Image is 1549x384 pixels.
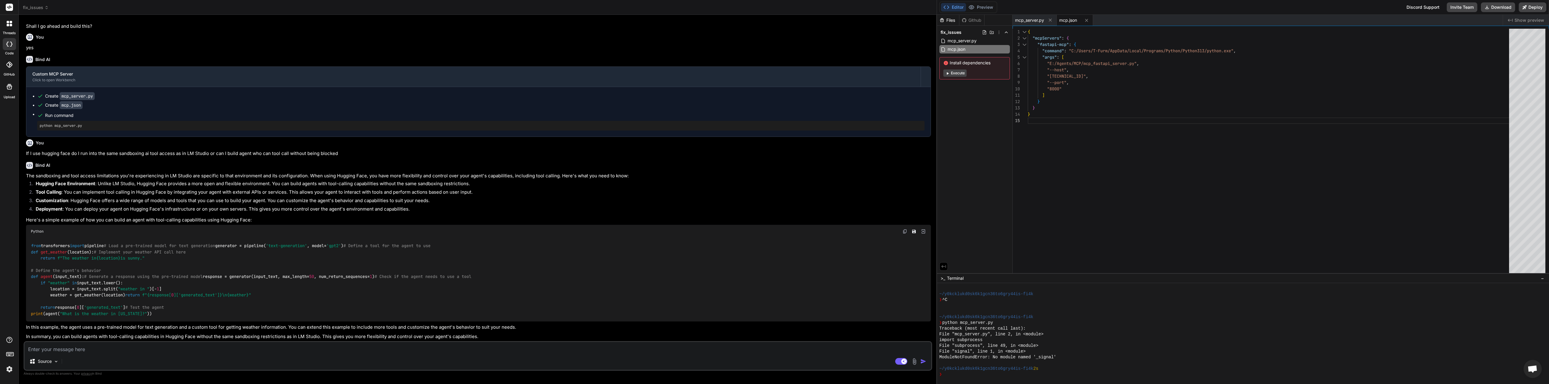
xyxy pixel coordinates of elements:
[910,227,918,236] button: Save file
[26,44,931,51] p: yes
[1037,42,1069,47] span: "fastapi-mcp"
[5,51,14,56] label: code
[939,372,942,377] span: ❯
[1013,86,1020,92] div: 10
[31,243,471,317] code: transformers pipeline generator = pipeline( , model= ) ( ): ( ): response = generator(input_text,...
[1042,48,1064,53] span: "command"
[26,173,931,179] p: The sandboxing and tool access limitations you're experiencing in LM Studio are specific to that ...
[1020,29,1028,35] div: Click to collapse the range.
[1020,41,1028,48] div: Click to collapse the range.
[1013,105,1020,111] div: 13
[227,292,249,298] span: {weather}
[26,67,921,87] button: Custom MCP ServerClick to open Workbench
[939,326,1026,331] span: Traceback (most recent call last):
[947,37,977,44] span: mcp_server.py
[31,243,41,249] span: from
[1190,48,1233,53] span: hon313/python.exe"
[939,314,1033,320] span: ~/y0kcklukd0sk6k1gcn36to6gry44is-fi4k
[40,123,922,128] pre: python mcp_server.py
[171,292,174,298] span: 0
[1013,35,1020,41] div: 2
[1066,35,1069,41] span: {
[947,275,964,281] span: Terminal
[309,274,314,279] span: 50
[57,255,145,261] span: f"The weather in is sunny."
[937,17,959,23] div: Files
[939,320,942,326] span: ❯
[343,243,431,249] span: # Define a tool for the agent to use
[1069,42,1071,47] span: :
[36,189,931,196] p: : You can implement tool calling in Hugging Face by integrating your agent with external APIs or ...
[31,229,44,234] span: Python
[266,243,307,249] span: 'text-generation'
[370,274,372,279] span: 1
[41,255,55,261] span: return
[96,255,120,261] span: {location}
[1033,366,1038,372] span: 2s
[1064,48,1066,53] span: :
[36,34,44,40] h6: You
[1037,99,1040,104] span: }
[942,297,947,303] span: ^C
[326,243,341,249] span: 'gpt2'
[1013,54,1020,60] div: 5
[939,331,1043,337] span: File "mcp_server.py", line 2, in <module>
[118,286,149,292] span: "weather in "
[1013,60,1020,67] div: 6
[1013,29,1020,35] div: 1
[36,181,95,186] strong: Hugging Face Environment
[1074,42,1076,47] span: {
[157,286,159,292] span: 1
[1540,273,1545,283] button: −
[142,292,251,298] span: f" \n "
[24,371,932,376] p: Always double-check its answers. Your in Bind
[1013,79,1020,86] div: 9
[1481,2,1515,12] button: Download
[4,95,15,100] label: Upload
[125,292,140,298] span: return
[31,268,101,273] span: # Define the agent's behavior
[72,280,77,286] span: in
[1020,54,1028,60] div: Click to collapse the range.
[45,112,925,118] span: Run command
[1013,118,1020,124] div: 15
[1013,111,1020,118] div: 14
[35,162,50,168] h6: Bind AI
[36,206,63,212] strong: Deployment
[939,366,1033,372] span: ~/y0kcklukd0sk6k1gcn36to6gry44is-fi4k
[55,274,79,279] span: input_text
[1233,48,1236,53] span: ,
[966,3,996,11] button: Preview
[1047,73,1086,79] span: "[TECHNICAL_ID]"
[35,56,50,63] h6: Bind AI
[939,297,942,303] span: ❯
[60,92,95,100] code: mcp_server.py
[375,274,471,279] span: # Check if the agent needs to use a tool
[939,291,1033,297] span: ~/y0kcklukd0sk6k1gcn36to6gry44is-fi4k
[38,358,52,364] p: Source
[1047,61,1137,66] span: "E:/Agents/MCP/mcp_fastapi_server.py"
[36,180,931,187] p: : Unlike LM Studio, Hugging Face provides a more open and flexible environment. You can build age...
[26,150,931,157] p: If I use hugging face do I run into the same sandboxing ai tool access as in LM Studio or can I b...
[45,102,83,108] div: Create
[31,274,38,279] span: def
[943,69,967,77] button: Execute
[147,292,222,298] span: {response[ ][ ]}
[1047,67,1066,73] span: "--host"
[26,324,931,331] p: In this example, the agent uses a pre-trained model for text generation and a custom tool for get...
[36,189,61,195] strong: Tool Calling
[84,305,123,310] span: 'generated_text'
[1062,54,1064,60] span: [
[1519,2,1546,12] button: Deploy
[4,72,15,77] label: GitHub
[32,78,915,82] div: Click to open Workbench
[26,333,931,340] p: In summary, you can build agents with tool-calling capabilities in Hugging Face without the same ...
[36,206,931,213] p: : You can deploy your agent on Hugging Face's infrastructure or on your own servers. This gives y...
[36,140,44,146] h6: You
[36,197,931,204] p: : Hugging Face offers a wide range of models and tools that you can use to build your agent. You ...
[1013,67,1020,73] div: 7
[1013,92,1020,98] div: 11
[1066,67,1069,73] span: ,
[1033,35,1062,41] span: "mcpServers"
[31,249,38,255] span: def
